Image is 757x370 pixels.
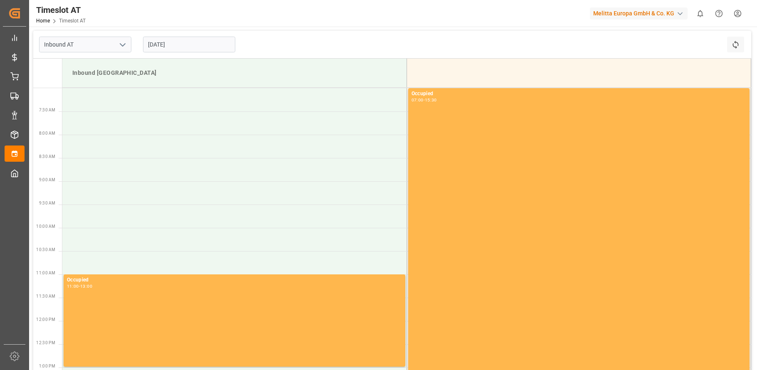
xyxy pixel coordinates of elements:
div: Occupied [412,90,746,98]
div: Timeslot AT [36,4,86,16]
button: Help Center [710,4,728,23]
span: 1:00 PM [39,364,55,368]
div: Melitta Europa GmbH & Co. KG [590,7,688,20]
div: 07:00 [412,98,424,102]
span: 12:30 PM [36,340,55,345]
a: Home [36,18,50,24]
span: 10:00 AM [36,224,55,229]
span: 11:00 AM [36,271,55,275]
span: 11:30 AM [36,294,55,298]
button: show 0 new notifications [691,4,710,23]
div: 11:00 [67,284,79,288]
span: 9:30 AM [39,201,55,205]
input: DD-MM-YYYY [143,37,235,52]
span: 8:30 AM [39,154,55,159]
span: 9:00 AM [39,178,55,182]
input: Type to search/select [39,37,131,52]
div: Inbound [GEOGRAPHIC_DATA] [69,65,400,81]
button: Melitta Europa GmbH & Co. KG [590,5,691,21]
div: - [79,284,80,288]
div: 13:00 [80,284,92,288]
span: 7:30 AM [39,108,55,112]
span: 8:00 AM [39,131,55,136]
span: 12:00 PM [36,317,55,322]
div: - [424,98,425,102]
button: open menu [116,38,128,51]
span: 10:30 AM [36,247,55,252]
div: Occupied [67,276,402,284]
div: 15:30 [425,98,437,102]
